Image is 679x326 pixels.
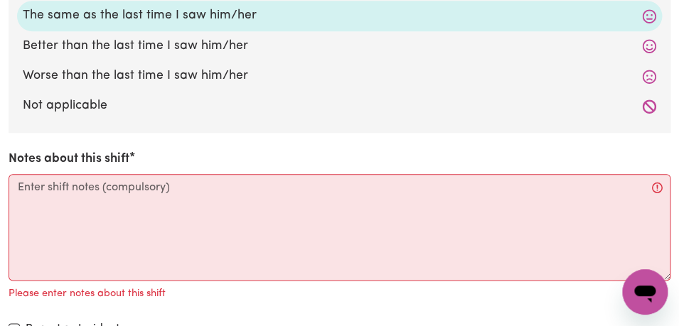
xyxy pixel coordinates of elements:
p: Please enter notes about this shift [9,286,166,302]
label: Not applicable [23,97,656,115]
label: Better than the last time I saw him/her [23,37,656,55]
label: The same as the last time I saw him/her [23,6,656,25]
label: Worse than the last time I saw him/her [23,67,656,85]
iframe: Button to launch messaging window [622,269,668,315]
label: Notes about this shift [9,150,129,168]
